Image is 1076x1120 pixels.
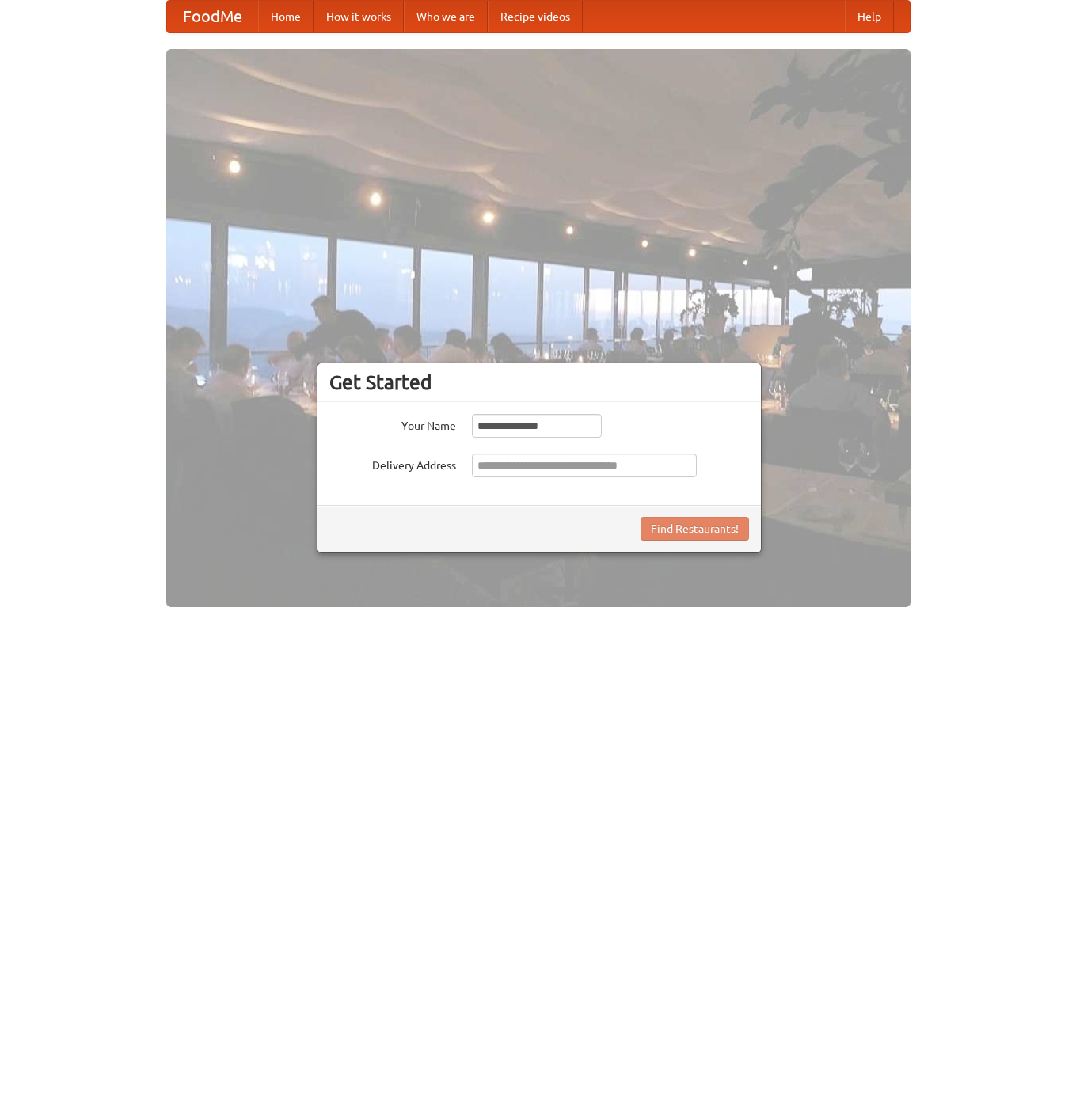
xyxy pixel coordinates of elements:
[258,1,314,32] a: Home
[167,1,258,32] a: FoodMe
[641,517,749,541] button: Find Restaurants!
[329,414,456,434] label: Your Name
[488,1,583,32] a: Recipe videos
[314,1,404,32] a: How it works
[329,370,749,394] h3: Get Started
[329,454,456,473] label: Delivery Address
[404,1,488,32] a: Who we are
[845,1,894,32] a: Help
